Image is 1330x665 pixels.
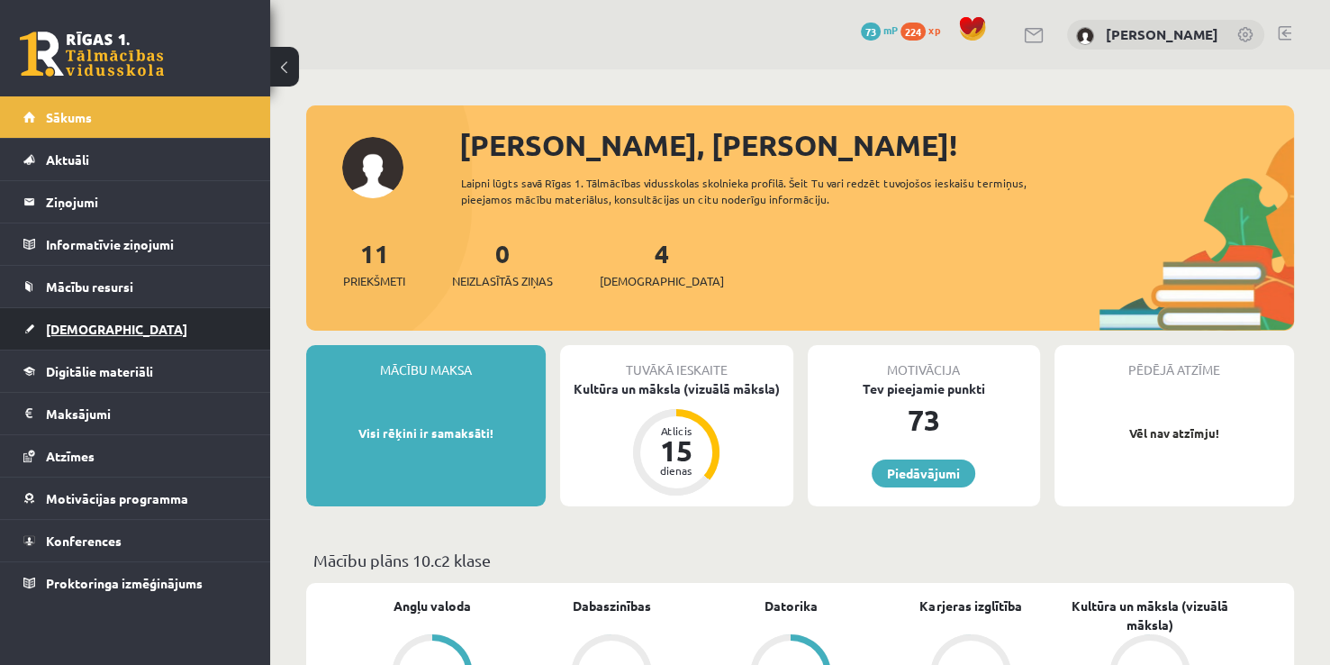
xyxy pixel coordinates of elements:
div: dienas [649,465,703,476]
p: Mācību plāns 10.c2 klase [313,548,1287,572]
a: 73 mP [861,23,898,37]
div: Laipni lūgts savā Rīgas 1. Tālmācības vidusskolas skolnieka profilā. Šeit Tu vari redzēt tuvojošo... [461,175,1054,207]
div: 73 [808,398,1040,442]
div: Kultūra un māksla (vizuālā māksla) [560,379,792,398]
p: Visi rēķini ir samaksāti! [315,424,537,442]
legend: Maksājumi [46,393,248,434]
span: Proktoringa izmēģinājums [46,575,203,591]
a: Datorika [765,597,818,615]
span: 224 [900,23,926,41]
a: Kultūra un māksla (vizuālā māksla) Atlicis 15 dienas [560,379,792,498]
span: Atzīmes [46,448,95,464]
div: Tev pieejamie punkti [808,379,1040,398]
a: Ziņojumi [23,181,248,223]
div: Pēdējā atzīme [1054,345,1294,379]
span: Sākums [46,109,92,125]
span: [DEMOGRAPHIC_DATA] [600,272,724,290]
a: Motivācijas programma [23,478,248,519]
span: Motivācijas programma [46,490,188,506]
span: Digitālie materiāli [46,363,153,379]
span: Konferences [46,533,122,549]
a: Kultūra un māksla (vizuālā māksla) [1061,597,1240,634]
a: 224 xp [900,23,949,37]
img: Darja Vasiļevska [1076,27,1094,45]
legend: Informatīvie ziņojumi [46,223,248,265]
span: 73 [861,23,881,41]
a: Proktoringa izmēģinājums [23,562,248,604]
a: Piedāvājumi [872,460,975,487]
a: Karjeras izglītība [919,597,1021,615]
a: Digitālie materiāli [23,351,248,392]
a: [PERSON_NAME] [1106,25,1218,43]
a: Mācību resursi [23,266,248,307]
a: [DEMOGRAPHIC_DATA] [23,308,248,350]
a: Konferences [23,520,248,561]
span: [DEMOGRAPHIC_DATA] [46,321,187,337]
div: Motivācija [808,345,1040,379]
a: 0Neizlasītās ziņas [452,237,553,290]
span: xp [928,23,940,37]
a: Sākums [23,96,248,138]
span: Neizlasītās ziņas [452,272,553,290]
a: Maksājumi [23,393,248,434]
span: Mācību resursi [46,278,133,295]
span: Priekšmeti [343,272,405,290]
a: Angļu valoda [394,597,471,615]
a: Informatīvie ziņojumi [23,223,248,265]
a: Aktuāli [23,139,248,180]
div: 15 [649,436,703,465]
div: Mācību maksa [306,345,546,379]
a: Dabaszinības [573,597,651,615]
a: Atzīmes [23,435,248,477]
p: Vēl nav atzīmju! [1063,424,1285,442]
legend: Ziņojumi [46,181,248,223]
a: Rīgas 1. Tālmācības vidusskola [20,32,164,77]
div: [PERSON_NAME], [PERSON_NAME]! [459,123,1294,167]
span: mP [883,23,898,37]
a: 11Priekšmeti [343,237,405,290]
div: Tuvākā ieskaite [560,345,792,379]
span: Aktuāli [46,151,89,168]
a: 4[DEMOGRAPHIC_DATA] [600,237,724,290]
div: Atlicis [649,425,703,436]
